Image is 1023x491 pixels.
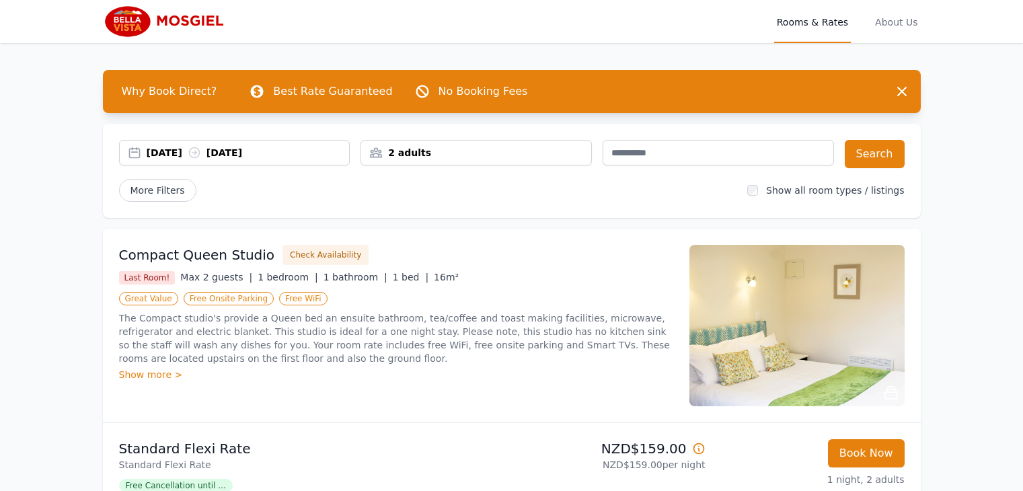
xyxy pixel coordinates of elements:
[119,368,673,381] div: Show more >
[180,272,252,282] span: Max 2 guests |
[324,272,387,282] span: 1 bathroom |
[119,179,196,202] span: More Filters
[279,292,328,305] span: Free WiFi
[766,185,904,196] label: Show all room types / listings
[119,245,275,264] h3: Compact Queen Studio
[845,140,905,168] button: Search
[361,146,591,159] div: 2 adults
[517,439,706,458] p: NZD$159.00
[184,292,274,305] span: Free Onsite Parking
[119,271,176,285] span: Last Room!
[517,458,706,471] p: NZD$159.00 per night
[282,245,369,265] button: Check Availability
[439,83,528,100] p: No Booking Fees
[119,292,178,305] span: Great Value
[828,439,905,467] button: Book Now
[434,272,459,282] span: 16m²
[111,78,228,105] span: Why Book Direct?
[393,272,428,282] span: 1 bed |
[103,5,233,38] img: Bella Vista Mosgiel
[119,311,673,365] p: The Compact studio's provide a Queen bed an ensuite bathroom, tea/coffee and toast making facilit...
[716,473,905,486] p: 1 night, 2 adults
[273,83,392,100] p: Best Rate Guaranteed
[258,272,318,282] span: 1 bedroom |
[119,439,506,458] p: Standard Flexi Rate
[147,146,350,159] div: [DATE] [DATE]
[119,458,506,471] p: Standard Flexi Rate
